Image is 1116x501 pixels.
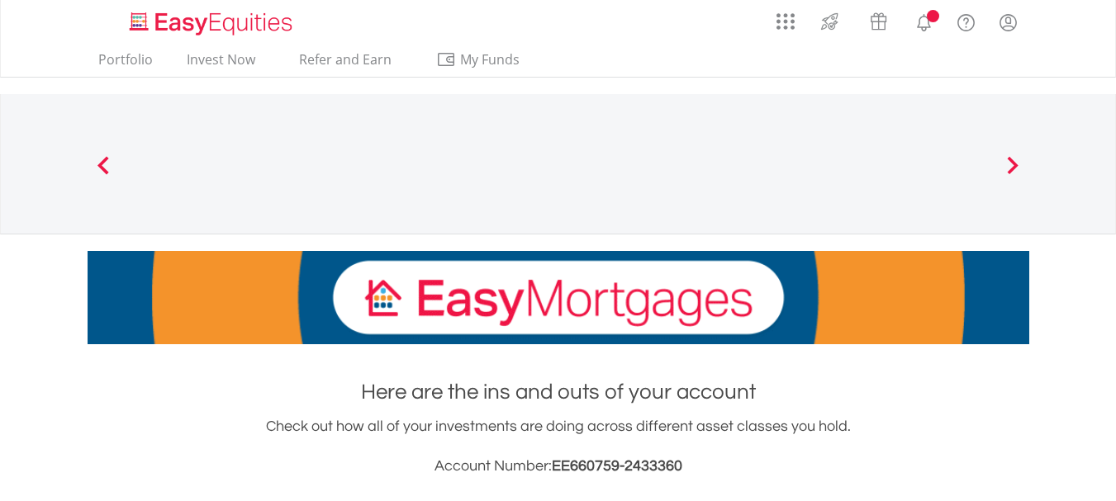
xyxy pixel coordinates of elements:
[126,10,299,37] img: EasyEquities_Logo.png
[903,4,945,37] a: Notifications
[766,4,805,31] a: AppsGrid
[436,49,544,70] span: My Funds
[299,50,392,69] span: Refer and Earn
[865,8,892,35] img: vouchers-v2.svg
[552,458,682,474] span: EE660759-2433360
[180,51,262,77] a: Invest Now
[776,12,795,31] img: grid-menu-icon.svg
[816,8,843,35] img: thrive-v2.svg
[283,51,409,77] a: Refer and Earn
[92,51,159,77] a: Portfolio
[88,455,1029,478] h3: Account Number:
[88,251,1029,344] img: EasyMortage Promotion Banner
[987,4,1029,40] a: My Profile
[88,377,1029,407] h1: Here are the ins and outs of your account
[945,4,987,37] a: FAQ's and Support
[123,4,299,37] a: Home page
[88,415,1029,478] div: Check out how all of your investments are doing across different asset classes you hold.
[854,4,903,35] a: Vouchers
